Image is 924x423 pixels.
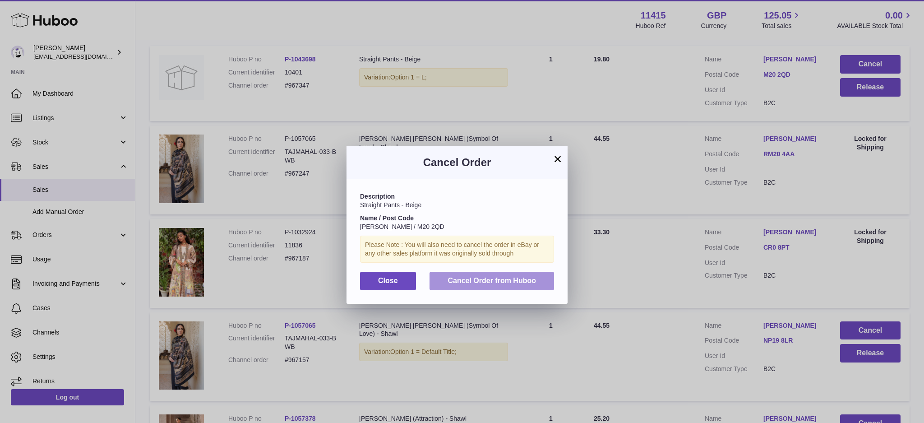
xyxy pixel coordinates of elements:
[360,214,414,222] strong: Name / Post Code
[430,272,554,290] button: Cancel Order from Huboo
[360,223,444,230] span: [PERSON_NAME] / M20 2QD
[552,153,563,164] button: ×
[378,277,398,284] span: Close
[360,201,421,209] span: Straight Pants - Beige
[360,193,395,200] strong: Description
[448,277,536,284] span: Cancel Order from Huboo
[360,272,416,290] button: Close
[360,155,554,170] h3: Cancel Order
[360,236,554,263] div: Please Note : You will also need to cancel the order in eBay or any other sales platform it was o...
